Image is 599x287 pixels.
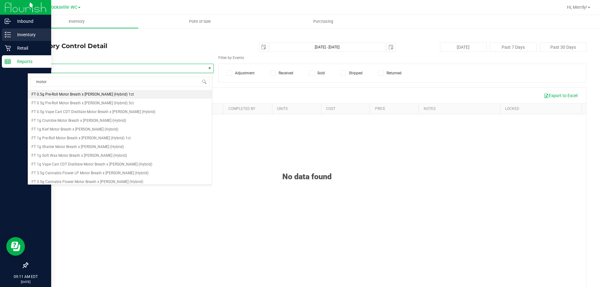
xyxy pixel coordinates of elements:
[375,106,385,111] a: Price
[226,70,255,76] label: Adjustment
[28,64,206,73] span: Select Item
[6,237,25,256] iframe: Resource center
[11,58,48,65] p: Reports
[505,106,519,111] a: Locked
[228,106,255,111] a: Completed By
[11,17,48,25] p: Inbound
[15,15,138,28] a: Inventory
[138,15,261,28] a: Point of Sale
[60,19,93,24] span: Inventory
[5,18,11,24] inline-svg: Inbound
[540,42,587,52] button: Past 30 Days
[305,19,342,24] span: Purchasing
[3,280,48,284] p: [DATE]
[309,70,325,76] label: Sold
[440,42,487,52] button: [DATE]
[326,106,335,111] a: Cost
[5,58,11,65] inline-svg: Reports
[27,42,214,49] h4: Inventory Control Detail
[28,156,586,181] div: No data found
[424,106,436,111] a: Notes
[259,43,268,52] span: select
[378,70,402,76] label: Returned
[181,19,219,24] span: Point of Sale
[5,45,11,51] inline-svg: Retail
[387,43,395,52] span: select
[261,15,385,28] a: Purchasing
[270,70,293,76] label: Received
[277,106,288,111] a: Units
[490,42,537,52] button: Past 7 Days
[340,70,363,76] label: Shipped
[47,5,77,10] span: Brooksville WC
[540,90,582,101] button: Export to Excel
[5,32,11,38] inline-svg: Inventory
[218,55,244,61] label: Filter by Events
[11,44,48,52] p: Retail
[11,31,48,38] p: Inventory
[206,64,213,73] span: select
[567,5,587,10] span: Hi, Merrily!
[3,274,48,280] p: 09:11 AM EDT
